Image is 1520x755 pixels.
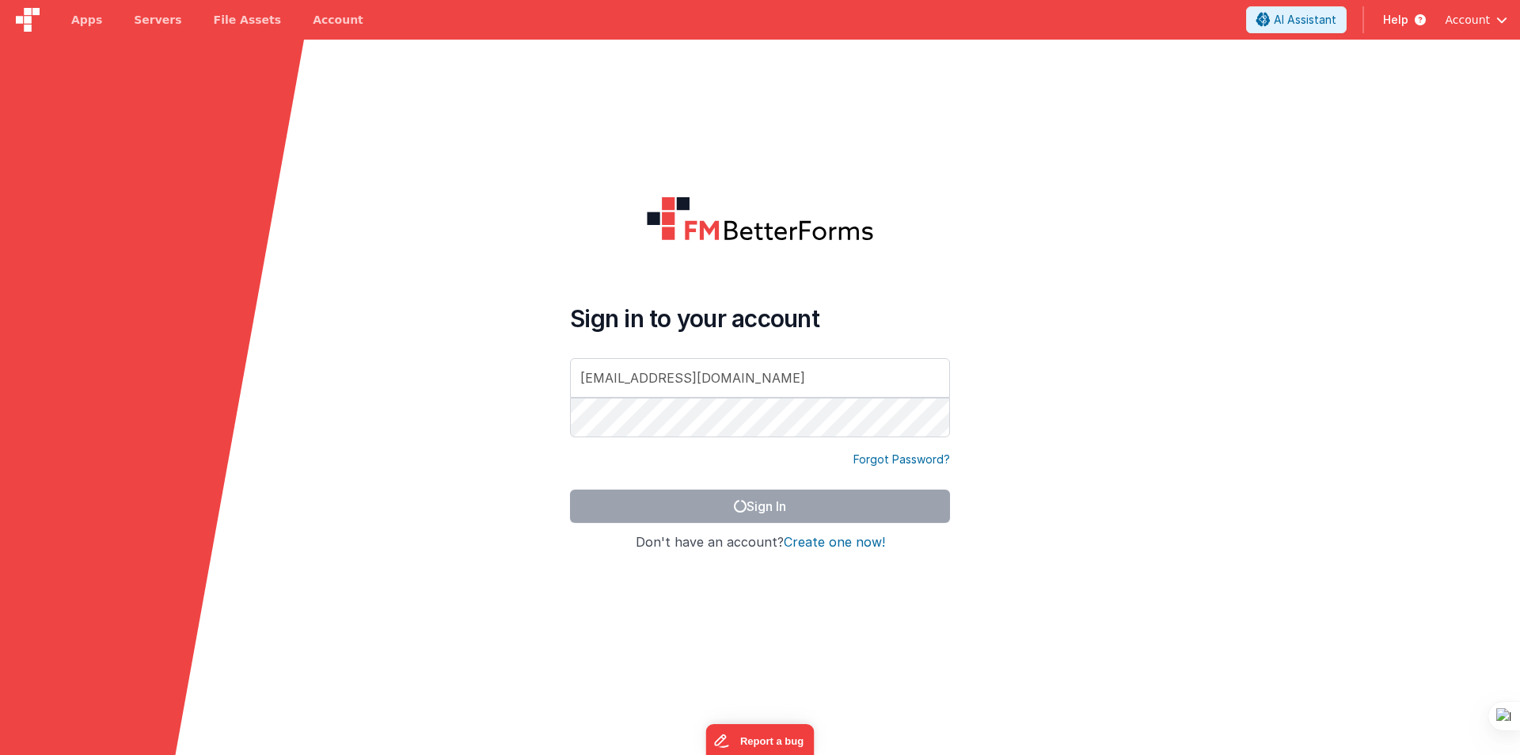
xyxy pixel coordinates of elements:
[570,358,950,398] input: Email Address
[1445,12,1490,28] span: Account
[570,536,950,550] h4: Don't have an account?
[1274,12,1336,28] span: AI Assistant
[853,452,950,467] a: Forgot Password?
[570,304,950,333] h4: Sign in to your account
[1246,6,1347,33] button: AI Assistant
[134,12,181,28] span: Servers
[1383,12,1408,28] span: Help
[1445,12,1507,28] button: Account
[784,536,885,550] button: Create one now!
[570,490,950,523] button: Sign In
[71,12,102,28] span: Apps
[214,12,282,28] span: File Assets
